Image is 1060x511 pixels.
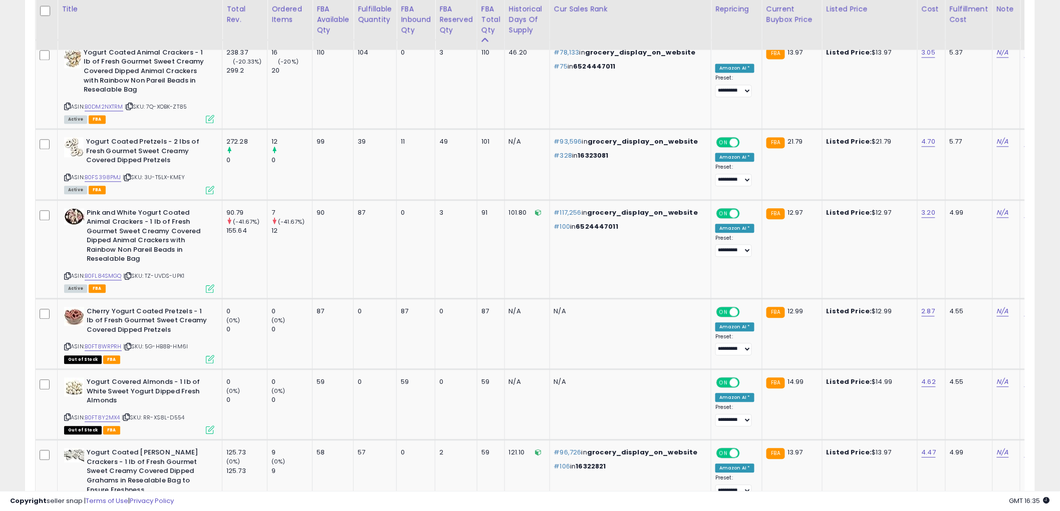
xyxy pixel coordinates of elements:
[588,137,698,146] span: grocery_display_on_website
[278,58,299,66] small: (-20%)
[481,4,500,35] div: FBA Total Qty
[272,466,312,475] div: 9
[226,457,240,465] small: (0%)
[738,307,754,316] span: OFF
[717,449,730,457] span: ON
[715,64,754,73] div: Amazon AI *
[358,48,389,57] div: 104
[922,447,936,457] a: 4.47
[997,48,1009,58] a: N/A
[787,306,804,316] span: 12.99
[272,387,286,395] small: (0%)
[997,4,1016,14] div: Note
[401,448,427,457] div: 0
[226,4,263,25] div: Total Rev.
[717,209,730,217] span: ON
[827,137,872,146] b: Listed Price:
[272,457,286,465] small: (0%)
[226,208,267,217] div: 90.79
[64,377,84,396] img: 31uWrdLVYjL._SL40_.jpg
[272,66,312,75] div: 20
[103,355,120,364] span: FBA
[827,377,872,386] b: Listed Price:
[439,377,469,386] div: 0
[554,208,703,217] p: in
[738,378,754,387] span: OFF
[226,325,267,334] div: 0
[317,4,349,35] div: FBA Available Qty
[827,448,910,457] div: $13.97
[554,222,703,231] p: in
[89,115,106,124] span: FBA
[226,377,267,386] div: 0
[715,333,754,356] div: Preset:
[717,138,730,147] span: ON
[950,377,985,386] div: 4.55
[226,448,267,457] div: 125.73
[85,272,122,280] a: B0FL84SMGQ
[766,137,785,148] small: FBA
[317,208,346,217] div: 90
[1024,306,1036,316] a: 0.91
[715,404,754,426] div: Preset:
[1024,48,1038,58] a: 0.60
[64,186,87,194] span: All listings currently available for purchase on Amazon
[123,173,185,181] span: | SKU: 3U-T5LX-KMEY
[85,342,122,351] a: B0FT8WRPRH
[317,448,346,457] div: 58
[509,137,542,146] div: N/A
[578,151,609,160] span: 16323081
[585,48,696,57] span: grocery_display_on_website
[922,4,941,14] div: Cost
[715,153,754,162] div: Amazon AI *
[587,208,698,217] span: grocery_display_on_website
[554,48,580,57] span: #78,133
[226,307,267,316] div: 0
[1024,447,1036,457] a: N/A
[89,284,106,293] span: FBA
[317,307,346,316] div: 87
[401,4,431,35] div: FBA inbound Qty
[125,103,187,111] span: | SKU: 7Q-XOBK-ZT85
[272,448,312,457] div: 9
[226,66,267,75] div: 299.2
[554,62,703,71] p: in
[715,463,754,472] div: Amazon AI *
[233,58,261,66] small: (-20.33%)
[64,448,84,462] img: 41SVaba1BwL._SL40_.jpg
[103,426,120,434] span: FBA
[481,448,497,457] div: 59
[738,209,754,217] span: OFF
[226,387,240,395] small: (0%)
[64,208,84,225] img: 51arRUgjTnL._SL40_.jpg
[89,186,106,194] span: FBA
[64,48,214,122] div: ASIN:
[787,137,803,146] span: 21.79
[317,137,346,146] div: 99
[226,137,267,146] div: 272.28
[554,307,703,316] div: N/A
[509,377,542,386] div: N/A
[997,137,1009,147] a: N/A
[950,208,985,217] div: 4.99
[85,413,120,422] a: B0FT8Y2MX4
[738,138,754,147] span: OFF
[766,48,785,59] small: FBA
[766,208,785,219] small: FBA
[827,447,872,457] b: Listed Price:
[272,307,312,316] div: 0
[827,208,910,217] div: $12.97
[64,307,214,362] div: ASIN:
[439,307,469,316] div: 0
[509,307,542,316] div: N/A
[554,151,703,160] p: in
[766,377,785,388] small: FBA
[827,48,872,57] b: Listed Price:
[997,447,1009,457] a: N/A
[64,137,84,157] img: 41RiFgETBIL._SL40_.jpg
[766,448,785,459] small: FBA
[554,461,571,471] span: #106
[950,48,985,57] div: 5.37
[87,377,208,408] b: Yogurt Covered Almonds - 1 lb of White Sweet Yogurt Dipped Fresh Almonds
[272,48,312,57] div: 16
